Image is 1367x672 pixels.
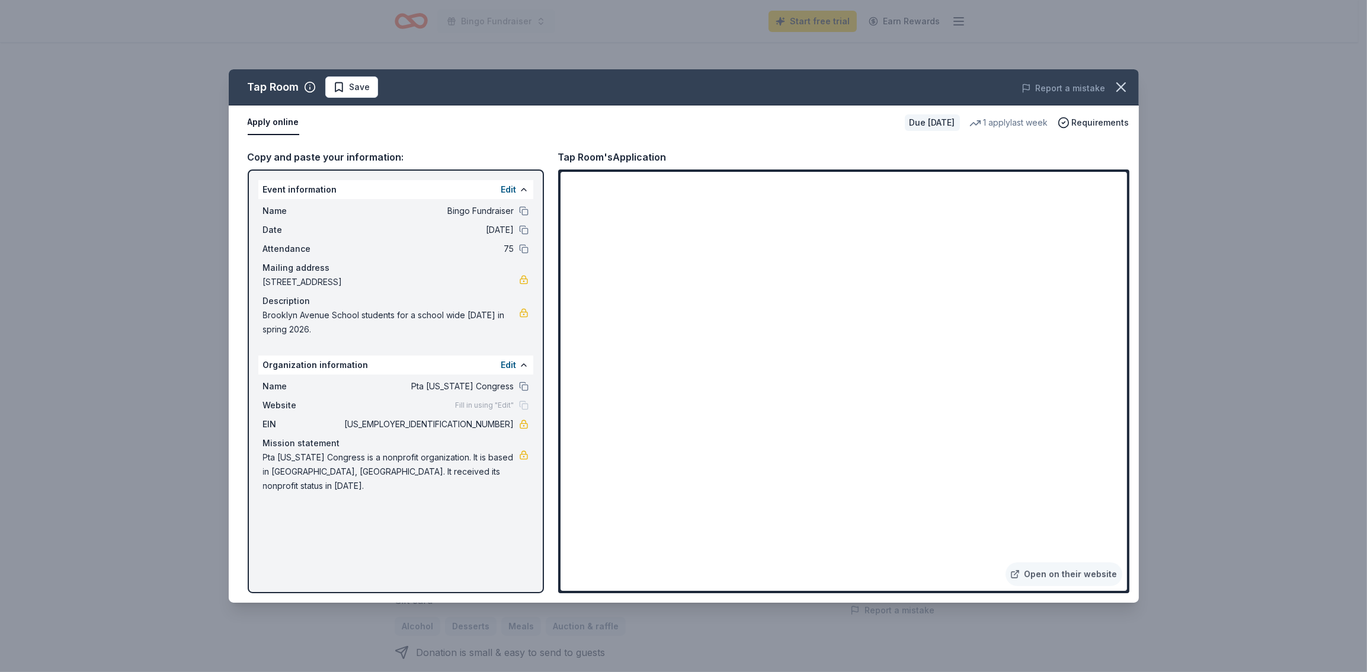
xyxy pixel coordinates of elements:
span: Attendance [263,242,342,256]
span: Pta [US_STATE] Congress is a nonprofit organization. It is based in [GEOGRAPHIC_DATA], [GEOGRAPHI... [263,450,519,493]
span: Requirements [1072,116,1129,130]
button: Save [325,76,378,98]
span: Website [263,398,342,412]
span: Brooklyn Avenue School students for a school wide [DATE] in spring 2026. [263,308,519,337]
button: Edit [501,183,517,197]
span: EIN [263,417,342,431]
span: 75 [342,242,514,256]
div: Mission statement [263,436,529,450]
span: [STREET_ADDRESS] [263,275,519,289]
span: Name [263,204,342,218]
button: Report a mistake [1022,81,1106,95]
div: Organization information [258,356,533,375]
span: Pta [US_STATE] Congress [342,379,514,393]
span: Name [263,379,342,393]
div: Tap Room's Application [558,149,667,165]
a: Open on their website [1006,562,1122,586]
span: Date [263,223,342,237]
div: 1 apply last week [969,116,1048,130]
span: Bingo Fundraiser [342,204,514,218]
button: Requirements [1058,116,1129,130]
button: Apply online [248,110,299,135]
button: Edit [501,358,517,372]
span: Save [350,80,370,94]
div: Mailing address [263,261,529,275]
div: Due [DATE] [905,114,960,131]
span: Fill in using "Edit" [456,401,514,410]
span: [DATE] [342,223,514,237]
div: Event information [258,180,533,199]
div: Tap Room [248,78,299,97]
div: Description [263,294,529,308]
div: Copy and paste your information: [248,149,544,165]
span: [US_EMPLOYER_IDENTIFICATION_NUMBER] [342,417,514,431]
